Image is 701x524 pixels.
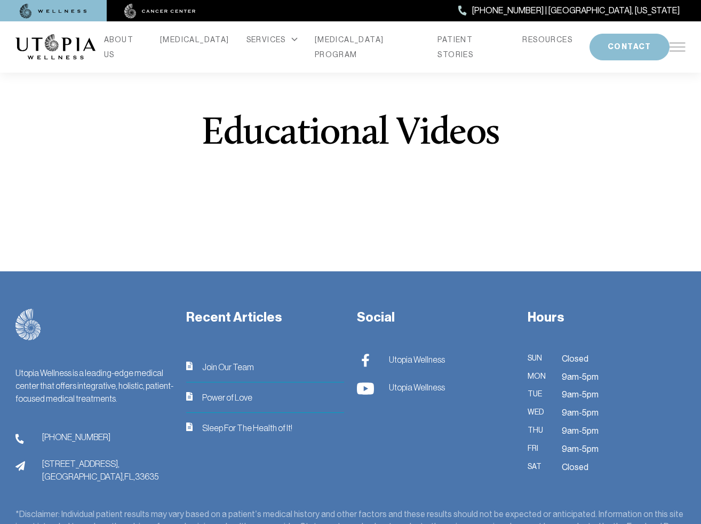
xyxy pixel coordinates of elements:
img: Utopia Wellness [357,382,374,395]
h3: Hours [528,309,686,326]
a: iconSleep For The Health of It! [186,421,344,434]
h3: Recent Articles [186,309,344,326]
span: Mon [528,370,549,384]
div: SERVICES [246,32,298,47]
a: [MEDICAL_DATA] [160,32,229,47]
span: Fri [528,442,549,456]
span: [PHONE_NUMBER] | [GEOGRAPHIC_DATA], [US_STATE] [472,4,680,18]
h1: Educational Videos [202,115,499,153]
img: address [15,461,25,471]
h3: Social [357,309,515,326]
span: 9am-5pm [562,406,599,420]
a: address[STREET_ADDRESS],[GEOGRAPHIC_DATA],FL,33635 [15,457,173,483]
span: 9am-5pm [562,388,599,402]
span: Sun [528,352,549,366]
span: 9am-5pm [562,442,599,456]
img: logo [15,309,41,341]
img: wellness [20,4,87,19]
span: Tue [528,388,549,402]
span: 9am-5pm [562,370,599,384]
button: CONTACT [590,34,670,60]
span: [PHONE_NUMBER] [42,431,110,443]
span: Closed [562,352,588,366]
span: Closed [562,460,588,474]
a: Utopia Wellness Utopia Wellness [357,352,506,367]
a: phone[PHONE_NUMBER] [15,431,173,444]
img: Utopia Wellness [357,354,374,367]
a: ABOUT US [104,32,143,62]
a: iconJoin Our Team [186,361,344,373]
a: Utopia Wellness Utopia Wellness [357,380,506,395]
span: Sleep For The Health of It! [202,421,292,434]
img: icon-hamburger [670,43,686,51]
span: Utopia Wellness [389,353,445,366]
a: [MEDICAL_DATA] PROGRAM [315,32,421,62]
a: RESOURCES [522,32,572,47]
span: [STREET_ADDRESS], [GEOGRAPHIC_DATA], FL, 33635 [42,457,158,483]
a: PATIENT STORIES [437,32,505,62]
a: iconPower of Love [186,391,344,404]
span: Wed [528,406,549,420]
img: icon [186,362,193,370]
span: Utopia Wellness [389,381,445,394]
img: logo [15,34,95,60]
div: Utopia Wellness is a leading-edge medical center that offers integrative, holistic, patient-focus... [15,366,173,405]
img: cancer center [124,4,196,19]
span: Sat [528,460,549,474]
span: Power of Love [202,391,252,404]
span: 9am-5pm [562,424,599,438]
img: phone [15,434,24,444]
img: icon [186,392,193,401]
span: Join Our Team [202,361,254,373]
span: Thu [528,424,549,438]
img: icon [186,423,193,431]
a: [PHONE_NUMBER] | [GEOGRAPHIC_DATA], [US_STATE] [458,4,680,18]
